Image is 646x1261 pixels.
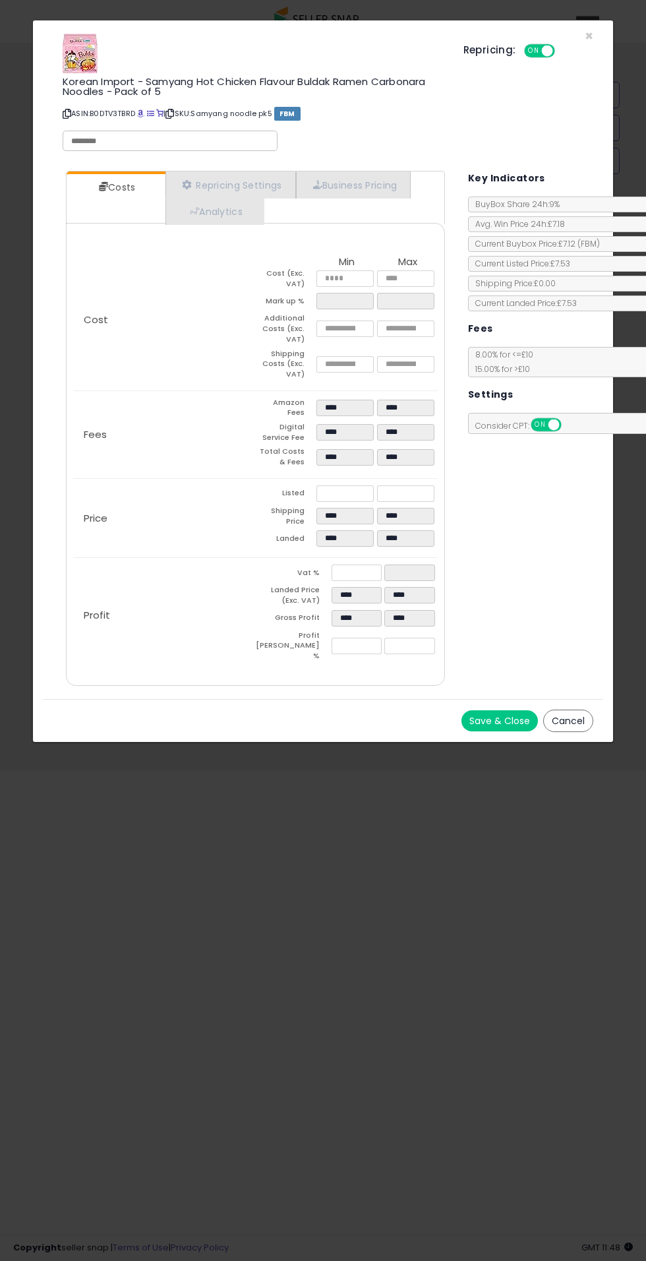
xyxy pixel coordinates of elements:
[256,585,332,609] td: Landed Price (Exc. VAT)
[256,630,332,665] td: Profit [PERSON_NAME] %
[469,238,600,249] span: Current Buybox Price:
[256,485,316,506] td: Listed
[469,278,556,289] span: Shipping Price: £0.00
[468,386,513,403] h5: Settings
[469,420,579,431] span: Consider CPT:
[256,530,316,551] td: Landed
[256,268,316,293] td: Cost (Exc. VAT)
[73,610,256,621] p: Profit
[73,315,256,325] p: Cost
[577,238,600,249] span: ( FBM )
[256,422,316,446] td: Digital Service Fee
[274,107,301,121] span: FBM
[559,419,580,431] span: OFF
[469,349,533,375] span: 8.00 % for <= £10
[165,198,263,225] a: Analytics
[552,46,573,57] span: OFF
[156,108,163,119] a: Your listing only
[73,429,256,440] p: Fees
[165,171,296,199] a: Repricing Settings
[461,710,538,731] button: Save & Close
[67,174,164,200] a: Costs
[137,108,144,119] a: BuyBox page
[316,257,377,268] th: Min
[256,610,332,630] td: Gross Profit
[585,26,593,46] span: ×
[469,199,560,210] span: BuyBox Share 24h: 9%
[296,171,411,199] a: Business Pricing
[256,349,316,384] td: Shipping Costs (Exc. VAT)
[256,446,316,471] td: Total Costs & Fees
[256,398,316,422] td: Amazon Fees
[377,257,438,268] th: Max
[469,363,530,375] span: 15.00 % for > £10
[73,513,256,524] p: Price
[256,313,316,348] td: Additional Costs (Exc. VAT)
[532,419,548,431] span: ON
[525,46,542,57] span: ON
[256,565,332,585] td: Vat %
[256,293,316,313] td: Mark up %
[256,506,316,530] td: Shipping Price
[463,45,516,55] h5: Repricing:
[468,321,493,337] h5: Fees
[63,77,444,96] h3: Korean Import - Samyang Hot Chicken Flavour Buldak Ramen Carbonara Noodles - Pack of 5
[63,103,444,124] p: ASIN: B0DTV3TBRD | SKU: Samyang noodle pk5
[469,218,565,230] span: Avg. Win Price 24h: £7.18
[469,258,570,269] span: Current Listed Price: £7.53
[558,238,600,249] span: £7.12
[63,34,98,73] img: 51FlFL5Hy8L._SL60_.jpg
[469,297,577,309] span: Current Landed Price: £7.53
[468,170,545,187] h5: Key Indicators
[147,108,154,119] a: All offer listings
[543,710,593,732] button: Cancel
